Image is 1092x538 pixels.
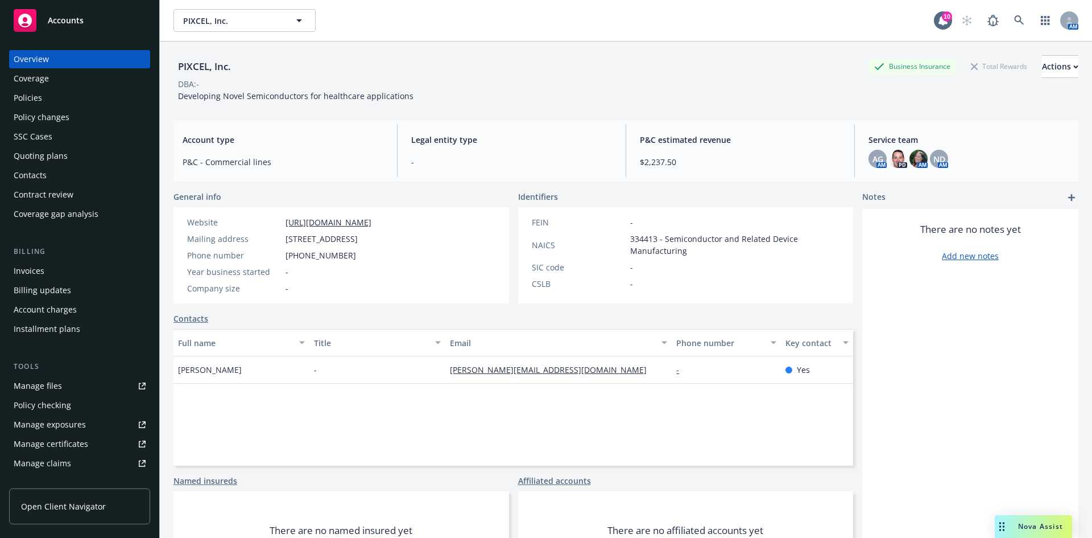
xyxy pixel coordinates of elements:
a: Coverage gap analysis [9,205,150,223]
a: Quoting plans [9,147,150,165]
div: Coverage gap analysis [14,205,98,223]
a: Switch app [1034,9,1057,32]
span: - [286,282,288,294]
a: Policies [9,89,150,107]
span: General info [173,191,221,203]
a: [PERSON_NAME][EMAIL_ADDRESS][DOMAIN_NAME] [450,364,656,375]
a: Overview [9,50,150,68]
a: Manage claims [9,454,150,473]
div: Contacts [14,166,47,184]
a: Accounts [9,5,150,36]
div: SSC Cases [14,128,52,146]
a: Billing updates [9,281,150,299]
div: Manage BORs [14,474,67,492]
a: Report a Bug [982,9,1004,32]
div: Coverage [14,69,49,88]
span: There are no named insured yet [270,524,412,537]
button: Key contact [781,329,853,356]
div: Website [187,216,281,228]
button: Nova Assist [995,515,1072,538]
button: Actions [1042,55,1078,78]
a: SSC Cases [9,128,150,146]
span: $2,237.50 [640,156,841,168]
div: DBA: - [178,78,199,90]
button: Full name [173,329,309,356]
span: - [411,156,612,168]
span: PIXCEL, Inc. [183,15,282,27]
div: Key contact [785,337,836,349]
div: Policies [14,89,42,107]
a: Coverage [9,69,150,88]
span: - [630,278,633,290]
span: [PHONE_NUMBER] [286,249,356,261]
span: Service team [868,134,1069,146]
a: Add new notes [942,250,999,262]
div: Policy changes [14,108,69,126]
div: Phone number [187,249,281,261]
a: Policy checking [9,396,150,414]
div: SIC code [532,261,626,273]
img: photo [909,150,928,168]
a: Invoices [9,262,150,280]
span: - [286,266,288,278]
div: Overview [14,50,49,68]
span: Nova Assist [1018,521,1063,531]
div: Quoting plans [14,147,68,165]
div: Phone number [676,337,763,349]
span: There are no affiliated accounts yet [607,524,763,537]
button: Email [445,329,672,356]
div: Total Rewards [965,59,1033,73]
span: Notes [862,191,886,204]
span: There are no notes yet [920,223,1021,236]
div: FEIN [532,216,626,228]
div: Billing [9,246,150,257]
a: Affiliated accounts [518,475,591,487]
span: Accounts [48,16,84,25]
div: Title [314,337,428,349]
a: Named insureds [173,475,237,487]
span: Account type [183,134,383,146]
span: - [630,216,633,228]
a: Contacts [9,166,150,184]
div: Billing updates [14,281,71,299]
a: Account charges [9,301,150,319]
span: P&C estimated revenue [640,134,841,146]
div: Contract review [14,186,73,204]
a: Contacts [173,313,208,325]
span: - [630,261,633,273]
a: Start snowing [955,9,978,32]
span: [STREET_ADDRESS] [286,233,358,245]
a: Search [1008,9,1031,32]
div: Actions [1042,56,1078,77]
a: - [676,364,688,375]
a: Manage certificates [9,435,150,453]
a: Installment plans [9,320,150,338]
div: Manage exposures [14,416,86,434]
span: - [314,364,317,376]
div: Email [450,337,655,349]
span: ND [933,153,945,165]
a: Policy changes [9,108,150,126]
div: Tools [9,361,150,372]
button: Phone number [672,329,780,356]
div: Manage certificates [14,435,88,453]
div: 10 [942,11,952,22]
a: Contract review [9,186,150,204]
span: Legal entity type [411,134,612,146]
div: Policy checking [14,396,71,414]
div: Company size [187,282,281,294]
div: Drag to move [995,515,1009,538]
div: Full name [178,337,292,349]
div: CSLB [532,278,626,290]
span: AG [872,153,883,165]
span: Open Client Navigator [21,500,106,512]
span: Identifiers [518,191,558,203]
button: Title [309,329,445,356]
div: Installment plans [14,320,80,338]
span: P&C - Commercial lines [183,156,383,168]
div: Mailing address [187,233,281,245]
div: Business Insurance [868,59,956,73]
div: Account charges [14,301,77,319]
a: Manage files [9,377,150,395]
div: NAICS [532,239,626,251]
